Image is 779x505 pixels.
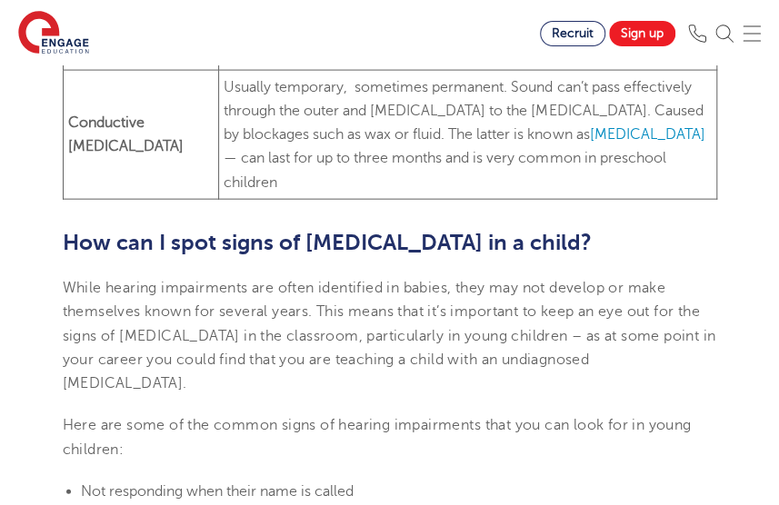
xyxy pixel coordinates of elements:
[224,79,703,144] span: Usually temporary, sometimes permanent. Sound can’t pass effectively through the outer and [MEDIC...
[63,280,716,391] span: While hearing impairments are often identified in babies, they may not develop or make themselves...
[715,25,734,43] img: Search
[18,11,89,56] img: Engage Education
[81,483,354,500] span: Not responding when their name is called
[68,114,184,154] b: Conductive [MEDICAL_DATA]
[688,25,706,43] img: Phone
[743,25,761,43] img: Mobile Menu
[540,21,605,46] a: Recruit
[224,150,665,190] span: — can last for up to three months and is very common in preschool children
[609,21,675,46] a: Sign up
[552,26,594,40] span: Recruit
[589,126,704,143] a: [MEDICAL_DATA]
[63,417,692,457] span: Here are some of the common signs of hearing impairments that you can look for in young children:
[63,230,592,255] span: How can I spot signs of [MEDICAL_DATA] in a child?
